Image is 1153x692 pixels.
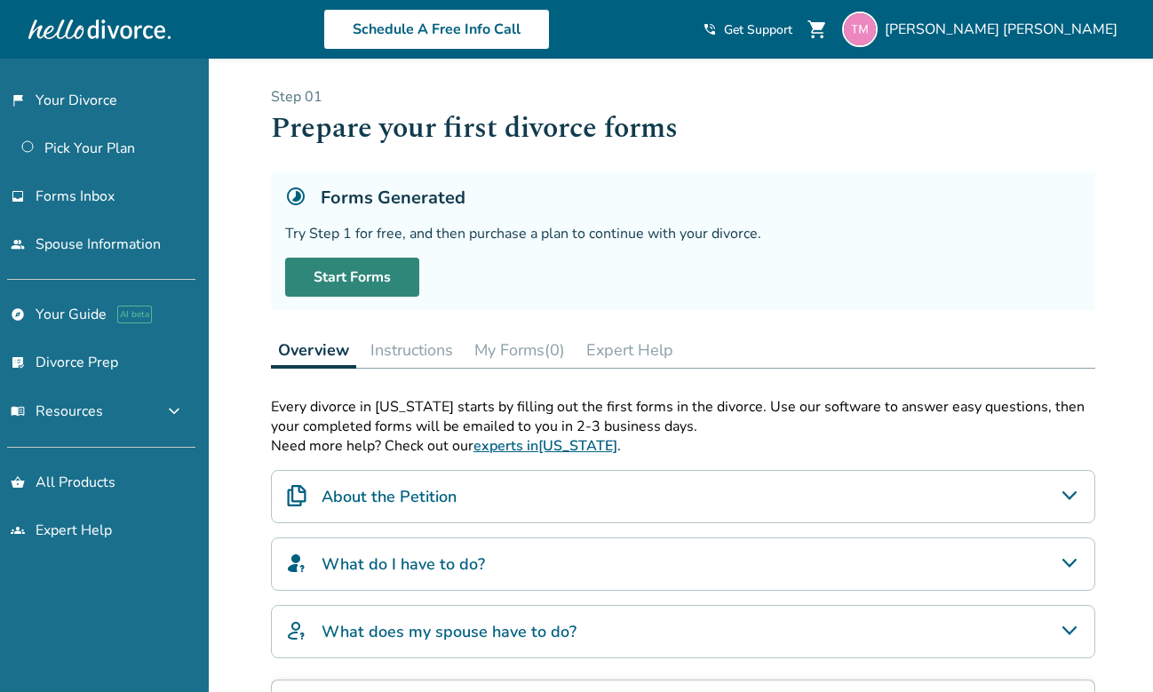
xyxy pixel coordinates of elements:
span: flag_2 [11,93,25,107]
h4: What do I have to do? [322,553,485,576]
span: Resources [11,402,103,421]
span: [PERSON_NAME] [PERSON_NAME] [885,20,1125,39]
span: explore [11,307,25,322]
span: inbox [11,189,25,203]
img: What do I have to do? [286,553,307,574]
span: Forms Inbox [36,187,115,206]
span: phone_in_talk [703,22,717,36]
a: Start Forms [285,258,419,297]
div: About the Petition [271,470,1095,523]
button: Expert Help [579,332,680,368]
span: shopping_cart [807,19,828,40]
button: My Forms(0) [467,332,572,368]
span: menu_book [11,404,25,418]
h4: What does my spouse have to do? [322,620,576,643]
span: shopping_basket [11,475,25,489]
p: Step 0 1 [271,87,1095,107]
span: Get Support [724,21,792,38]
a: Schedule A Free Info Call [323,9,550,50]
button: Overview [271,332,356,369]
h5: Forms Generated [321,186,465,210]
h1: Prepare your first divorce forms [271,107,1095,150]
span: AI beta [117,306,152,323]
span: groups [11,523,25,537]
div: Try Step 1 for free, and then purchase a plan to continue with your divorce. [285,224,1081,243]
span: expand_more [163,401,185,422]
img: unaware.laser_5d@icloud.com [842,12,878,47]
span: people [11,237,25,251]
img: About the Petition [286,485,307,506]
div: What do I have to do? [271,537,1095,591]
button: Instructions [363,332,460,368]
img: What does my spouse have to do? [286,620,307,641]
div: What does my spouse have to do? [271,605,1095,658]
h4: About the Petition [322,485,457,508]
div: Every divorce in [US_STATE] starts by filling out the first forms in the divorce. Use our softwar... [271,397,1095,436]
p: Need more help? Check out our . [271,436,1095,456]
a: experts in[US_STATE] [473,436,617,456]
span: list_alt_check [11,355,25,370]
a: phone_in_talkGet Support [703,21,792,38]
